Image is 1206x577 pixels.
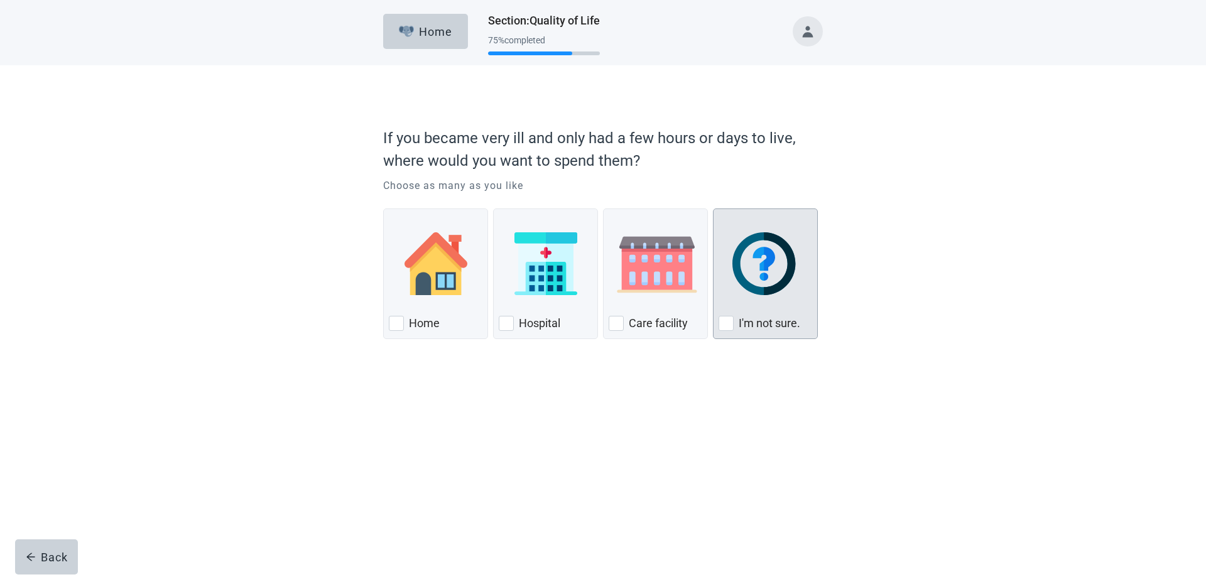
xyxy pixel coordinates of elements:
p: Choose as many as you like [383,178,823,193]
label: Home [409,316,440,331]
h1: Section : Quality of Life [488,12,600,30]
div: Home [399,25,453,38]
div: 75 % completed [488,35,600,45]
button: Toggle account menu [793,16,823,46]
img: Elephant [399,26,415,37]
div: Progress section [488,30,600,61]
label: Care facility [629,316,688,331]
label: I'm not sure. [739,316,800,331]
div: Home, checkbox, not checked [383,208,488,339]
div: Care Facility, checkbox, not checked [603,208,708,339]
div: I'm not sure., checkbox, not checked [713,208,818,339]
p: If you became very ill and only had a few hours or days to live, where would you want to spend them? [383,127,817,172]
label: Hospital [519,316,560,331]
button: ElephantHome [383,14,468,49]
div: Hospital, checkbox, not checked [493,208,598,339]
button: arrow-leftBack [15,539,78,574]
span: arrow-left [26,552,36,562]
div: Back [26,551,68,563]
